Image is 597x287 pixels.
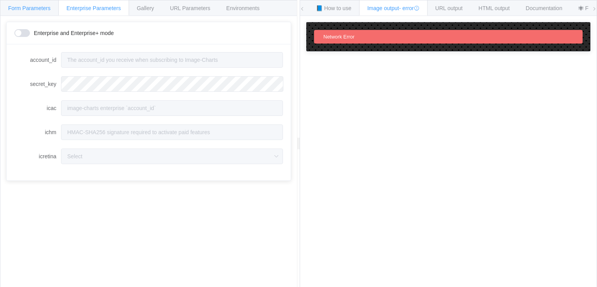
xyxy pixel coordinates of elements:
input: The account_id you receive when subscribing to Image-Charts [61,52,283,68]
span: Environments [226,5,260,11]
label: icac [14,100,61,116]
input: image-charts enterprise `account_id` [61,100,283,116]
label: secret_key [14,76,61,92]
span: HTML output [478,5,510,11]
span: URL Parameters [170,5,210,11]
span: Image output [367,5,419,11]
label: icretina [14,149,61,164]
span: 📘 How to use [316,5,351,11]
span: Enterprise Parameters [66,5,121,11]
span: URL output [435,5,463,11]
input: Select [61,149,283,164]
span: Documentation [526,5,562,11]
span: Form Parameters [8,5,51,11]
input: HMAC-SHA256 signature required to activate paid features [61,124,283,140]
span: - error [399,5,419,11]
span: Gallery [137,5,154,11]
span: Network Error [323,34,354,40]
label: ichm [14,124,61,140]
label: account_id [14,52,61,68]
span: Enterprise and Enterprise+ mode [34,30,114,36]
